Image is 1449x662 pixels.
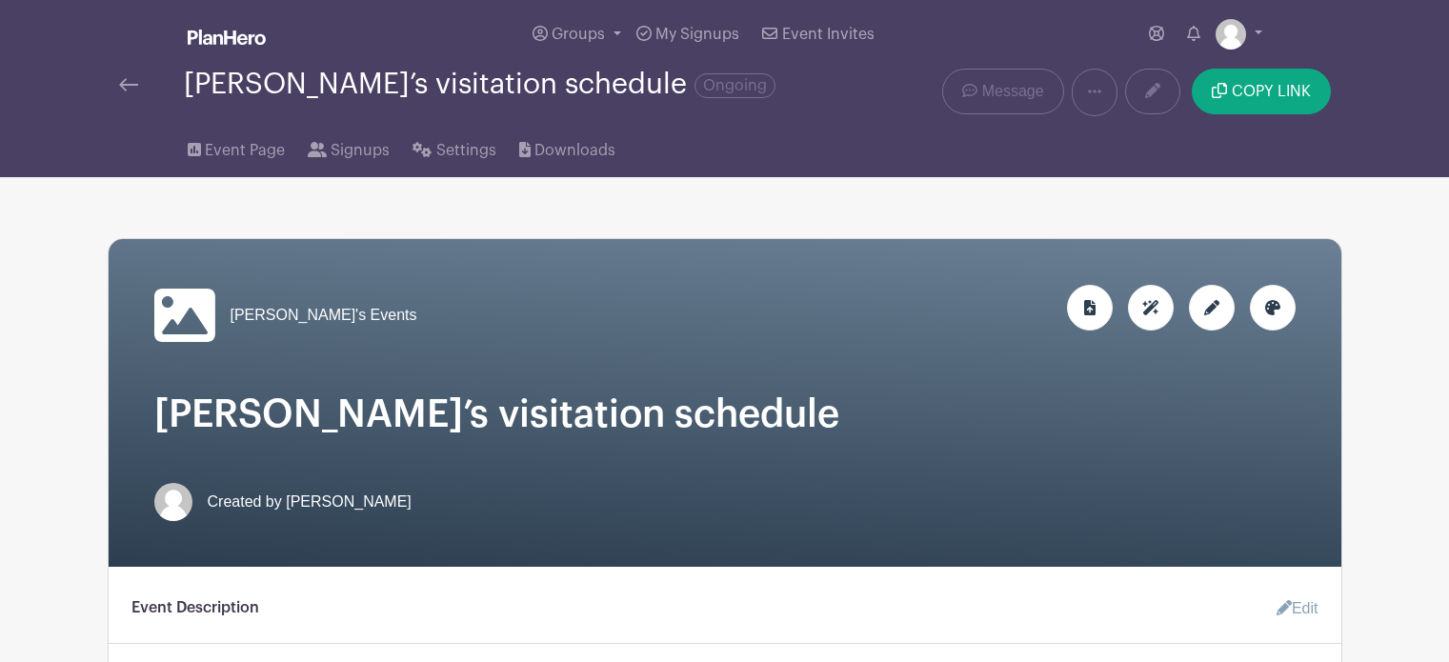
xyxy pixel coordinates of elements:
a: Downloads [519,116,615,177]
span: Ongoing [694,73,775,98]
a: Message [942,69,1063,114]
a: Event Page [188,116,285,177]
span: COPY LINK [1232,84,1311,99]
img: back-arrow-29a5d9b10d5bd6ae65dc969a981735edf675c4d7a1fe02e03b50dbd4ba3cdb55.svg [119,78,138,91]
span: Created by [PERSON_NAME] [208,491,412,513]
span: Signups [331,139,390,162]
img: logo_white-6c42ec7e38ccf1d336a20a19083b03d10ae64f83f12c07503d8b9e83406b4c7d.svg [188,30,266,45]
span: Event Page [205,139,285,162]
a: Edit [1261,590,1318,628]
img: default-ce2991bfa6775e67f084385cd625a349d9dcbb7a52a09fb2fda1e96e2d18dcdb.png [154,483,192,521]
span: Downloads [534,139,615,162]
span: Message [982,80,1044,103]
span: Groups [552,27,605,42]
h6: Event Description [131,599,259,617]
span: Settings [436,139,496,162]
span: Event Invites [782,27,875,42]
button: COPY LINK [1192,69,1330,114]
span: [PERSON_NAME]'s Events [231,304,417,327]
a: Signups [308,116,390,177]
a: [PERSON_NAME]'s Events [154,285,417,346]
img: default-ce2991bfa6775e67f084385cd625a349d9dcbb7a52a09fb2fda1e96e2d18dcdb.png [1216,19,1246,50]
span: My Signups [655,27,739,42]
h1: [PERSON_NAME]’s visitation schedule [154,391,1296,437]
div: [PERSON_NAME]’s visitation schedule [184,69,775,100]
a: Settings [413,116,495,177]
